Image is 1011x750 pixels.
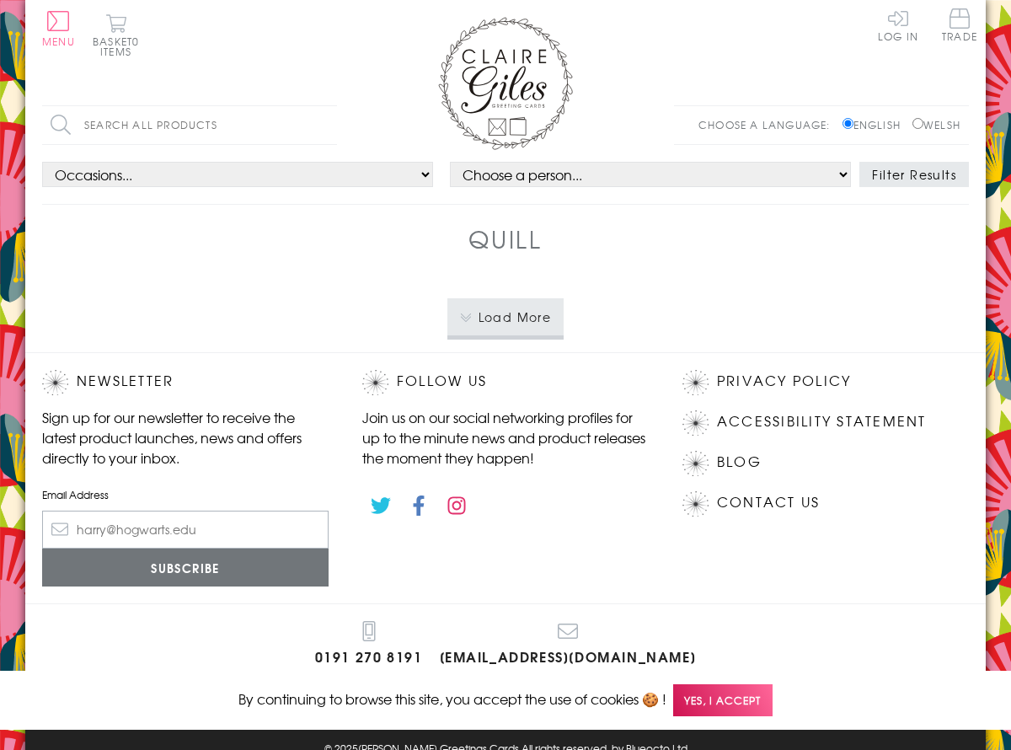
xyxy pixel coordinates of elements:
h1: Quill [468,222,543,256]
p: Choose a language: [698,117,839,132]
input: English [842,118,853,129]
button: Menu [42,11,75,46]
a: 0191 270 8191 [315,621,423,669]
span: 0 items [100,34,139,59]
h2: Newsletter [42,370,329,395]
input: Welsh [912,118,923,129]
button: Filter Results [859,162,969,187]
span: Menu [42,34,75,49]
input: Subscribe [42,549,329,587]
a: Contact Us [717,491,820,514]
a: Accessibility Statement [717,410,927,433]
input: harry@hogwarts.edu [42,511,329,549]
h2: Follow Us [362,370,649,395]
a: [EMAIL_ADDRESS][DOMAIN_NAME] [440,621,697,669]
span: Trade [942,8,977,41]
a: Trade [942,8,977,45]
a: Blog [717,451,762,474]
label: Welsh [912,117,960,132]
button: Load More [447,298,564,335]
p: Join us on our social networking profiles for up to the minute news and product releases the mome... [362,407,649,468]
label: Email Address [42,487,329,502]
input: Search [320,106,337,144]
a: Privacy Policy [717,370,851,393]
input: Search all products [42,106,337,144]
span: Yes, I accept [673,684,773,717]
a: Log In [878,8,918,41]
img: Claire Giles Greetings Cards [438,17,573,150]
label: English [842,117,909,132]
button: Basket0 items [93,13,139,56]
p: Sign up for our newsletter to receive the latest product launches, news and offers directly to yo... [42,407,329,468]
